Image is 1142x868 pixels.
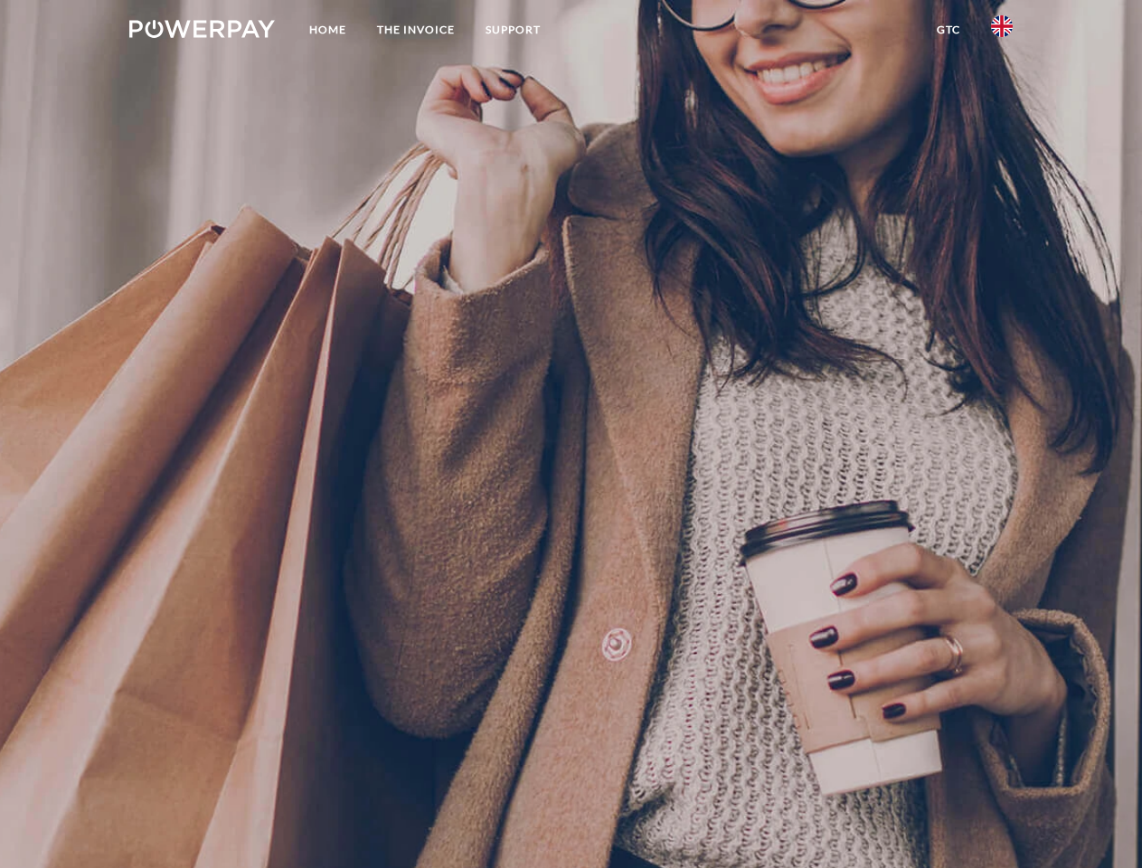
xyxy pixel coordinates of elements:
[362,14,470,46] a: THE INVOICE
[129,20,275,38] img: logo-powerpay-white.svg
[991,15,1013,37] img: en
[921,14,976,46] a: GTC
[294,14,362,46] a: Home
[470,14,556,46] a: Support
